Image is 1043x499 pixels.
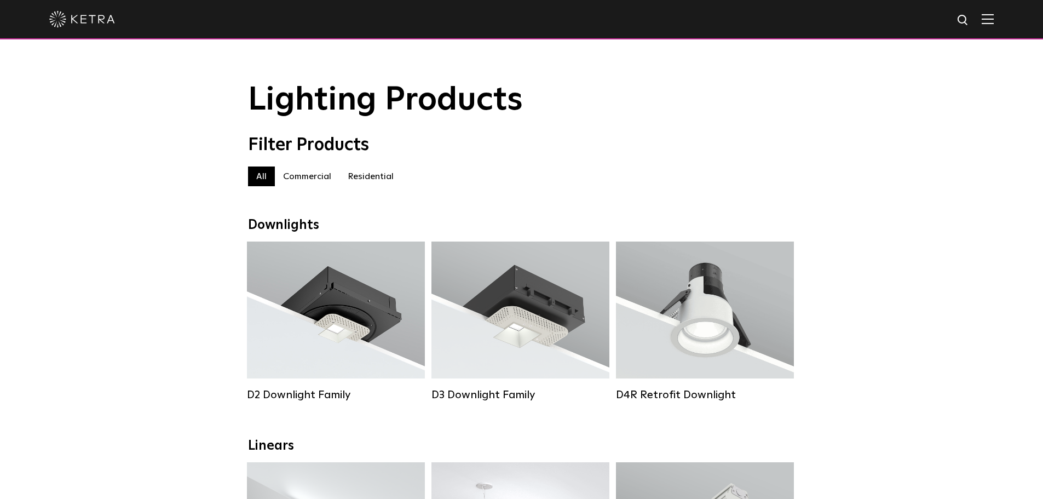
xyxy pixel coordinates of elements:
a: D3 Downlight Family Lumen Output:700 / 900 / 1100Colors:White / Black / Silver / Bronze / Paintab... [431,242,609,402]
div: D3 Downlight Family [431,388,609,402]
label: All [248,167,275,186]
a: D4R Retrofit Downlight Lumen Output:800Colors:White / BlackBeam Angles:15° / 25° / 40° / 60°Watta... [616,242,794,402]
img: search icon [956,14,970,27]
label: Residential [339,167,402,186]
a: D2 Downlight Family Lumen Output:1200Colors:White / Black / Gloss Black / Silver / Bronze / Silve... [247,242,425,402]
img: ketra-logo-2019-white [49,11,115,27]
div: Linears [248,438,796,454]
div: D4R Retrofit Downlight [616,388,794,402]
div: D2 Downlight Family [247,388,425,402]
div: Downlights [248,217,796,233]
img: Hamburger%20Nav.svg [982,14,994,24]
label: Commercial [275,167,339,186]
span: Lighting Products [248,84,523,117]
div: Filter Products [248,135,796,156]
